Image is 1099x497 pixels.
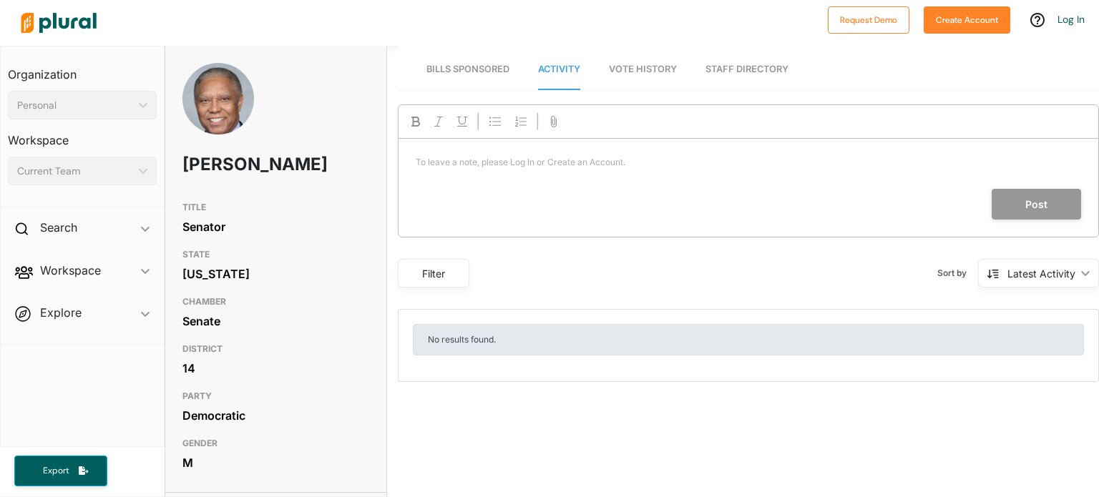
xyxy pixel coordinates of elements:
button: Post [992,189,1081,220]
div: 14 [182,358,370,379]
div: Democratic [182,405,370,426]
div: [US_STATE] [182,263,370,285]
span: Bills Sponsored [426,64,509,74]
div: Latest Activity [1007,266,1075,281]
button: Export [14,456,107,486]
a: Vote History [609,49,677,90]
span: Export [33,465,79,477]
h1: [PERSON_NAME] [182,143,295,186]
h2: Search [40,220,77,235]
a: Request Demo [828,11,909,26]
div: Personal [17,98,133,113]
div: Senate [182,310,370,332]
div: No results found. [413,324,1084,355]
button: Create Account [924,6,1010,34]
a: Activity [538,49,580,90]
a: Bills Sponsored [426,49,509,90]
button: Request Demo [828,6,909,34]
h3: GENDER [182,435,370,452]
h3: TITLE [182,199,370,216]
img: Headshot of Dan Blue [182,63,254,170]
span: Vote History [609,64,677,74]
h3: Workspace [8,119,157,151]
a: Log In [1058,13,1085,26]
div: M [182,452,370,473]
h3: Organization [8,54,157,85]
div: Filter [407,266,460,281]
a: Create Account [924,11,1010,26]
h3: CHAMBER [182,293,370,310]
div: Current Team [17,164,133,179]
h3: STATE [182,246,370,263]
span: Sort by [937,267,978,280]
span: Activity [538,64,580,74]
a: Staff Directory [705,49,788,90]
div: Senator [182,216,370,237]
h3: PARTY [182,388,370,405]
h3: DISTRICT [182,340,370,358]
